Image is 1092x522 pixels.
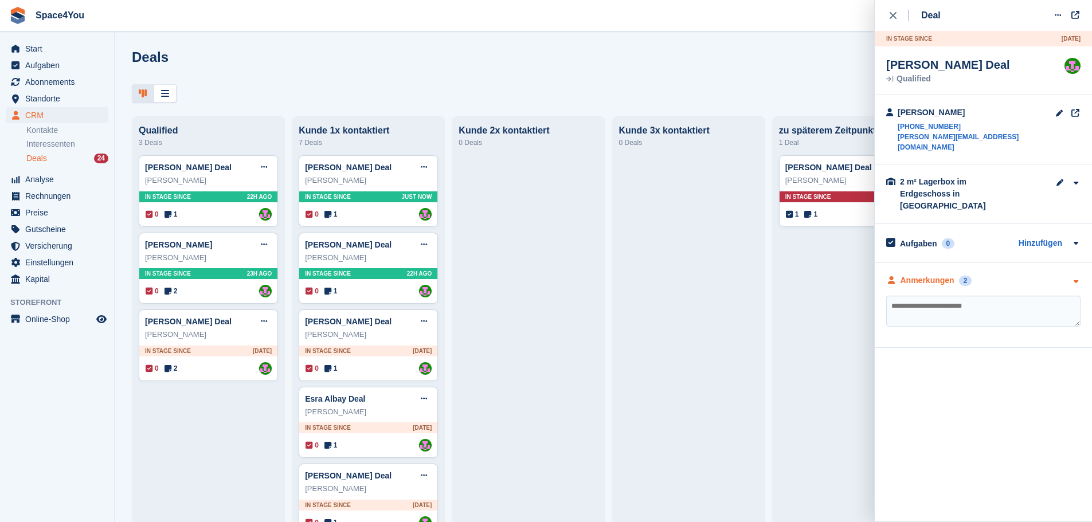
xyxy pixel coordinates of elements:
[886,58,1010,72] div: [PERSON_NAME] Deal
[898,132,1055,152] a: [PERSON_NAME][EMAIL_ADDRESS][DOMAIN_NAME]
[305,317,392,326] a: [PERSON_NAME] Deal
[146,363,159,374] span: 0
[25,57,94,73] span: Aufgaben
[146,209,159,219] span: 0
[785,193,831,201] span: In stage since
[94,154,108,163] div: 24
[407,269,432,278] span: 22H AGO
[6,57,108,73] a: menu
[145,317,232,326] a: [PERSON_NAME] Deal
[942,238,955,249] div: 0
[324,363,338,374] span: 1
[779,125,918,136] div: zu späterem Zeitpunkt nochmal kontaktieren
[306,286,319,296] span: 0
[305,163,392,172] a: [PERSON_NAME] Deal
[900,238,937,249] h2: Aufgaben
[25,205,94,221] span: Preise
[31,6,89,25] a: Space4You
[901,274,954,286] div: Anmerkungen
[259,362,272,375] a: Luca-André Talhoff
[165,209,178,219] span: 1
[305,252,432,264] div: [PERSON_NAME]
[25,107,94,123] span: CRM
[25,221,94,237] span: Gutscheine
[26,152,108,164] a: Deals 24
[324,440,338,450] span: 1
[145,347,191,355] span: In stage since
[1062,34,1081,43] span: [DATE]
[132,49,169,65] h1: Deals
[306,209,319,219] span: 0
[419,362,432,375] img: Luca-André Talhoff
[1064,58,1081,74] img: Luca-André Talhoff
[145,163,232,172] a: [PERSON_NAME] Deal
[6,188,108,204] a: menu
[25,271,94,287] span: Kapital
[459,136,598,150] div: 0 Deals
[305,240,392,249] a: [PERSON_NAME] Deal
[165,363,178,374] span: 2
[305,471,392,480] a: [PERSON_NAME] Deal
[6,221,108,237] a: menu
[145,240,212,249] a: [PERSON_NAME]
[25,311,94,327] span: Online-Shop
[25,254,94,270] span: Einstellungen
[25,91,94,107] span: Standorte
[139,136,278,150] div: 3 Deals
[25,171,94,187] span: Analyse
[898,107,1055,119] div: [PERSON_NAME]
[779,136,918,150] div: 1 Deal
[619,125,758,136] div: Kunde 3x kontaktiert
[305,329,432,340] div: [PERSON_NAME]
[6,271,108,287] a: menu
[419,439,432,452] img: Luca-André Talhoff
[95,312,108,326] a: Vorschau-Shop
[139,125,278,136] div: Qualified
[786,209,799,219] span: 1
[26,138,108,150] a: Interessenten
[1019,237,1062,250] a: Hinzufügen
[886,34,932,43] span: In stage since
[26,139,75,150] span: Interessenten
[6,41,108,57] a: menu
[25,41,94,57] span: Start
[306,440,319,450] span: 0
[324,286,338,296] span: 1
[305,347,351,355] span: In stage since
[165,286,178,296] span: 2
[419,285,432,297] img: Luca-André Talhoff
[259,285,272,297] a: Luca-André Talhoff
[413,347,432,355] span: [DATE]
[900,176,1015,212] div: 2 m² Lagerbox im Erdgeschoss in [GEOGRAPHIC_DATA]
[6,107,108,123] a: menu
[6,254,108,270] a: menu
[145,175,272,186] div: [PERSON_NAME]
[145,329,272,340] div: [PERSON_NAME]
[804,209,817,219] span: 1
[6,238,108,254] a: menu
[26,125,108,136] a: Kontakte
[253,347,272,355] span: [DATE]
[306,363,319,374] span: 0
[145,252,272,264] div: [PERSON_NAME]
[619,136,758,150] div: 0 Deals
[25,188,94,204] span: Rechnungen
[6,171,108,187] a: menu
[419,208,432,221] img: Luca-André Talhoff
[6,205,108,221] a: menu
[898,121,1055,132] a: [PHONE_NUMBER]
[459,125,598,136] div: Kunde 2x kontaktiert
[146,286,159,296] span: 0
[259,208,272,221] a: Luca-André Talhoff
[886,75,1010,83] div: Qualified
[247,193,272,201] span: 22H AGO
[305,423,351,432] span: In stage since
